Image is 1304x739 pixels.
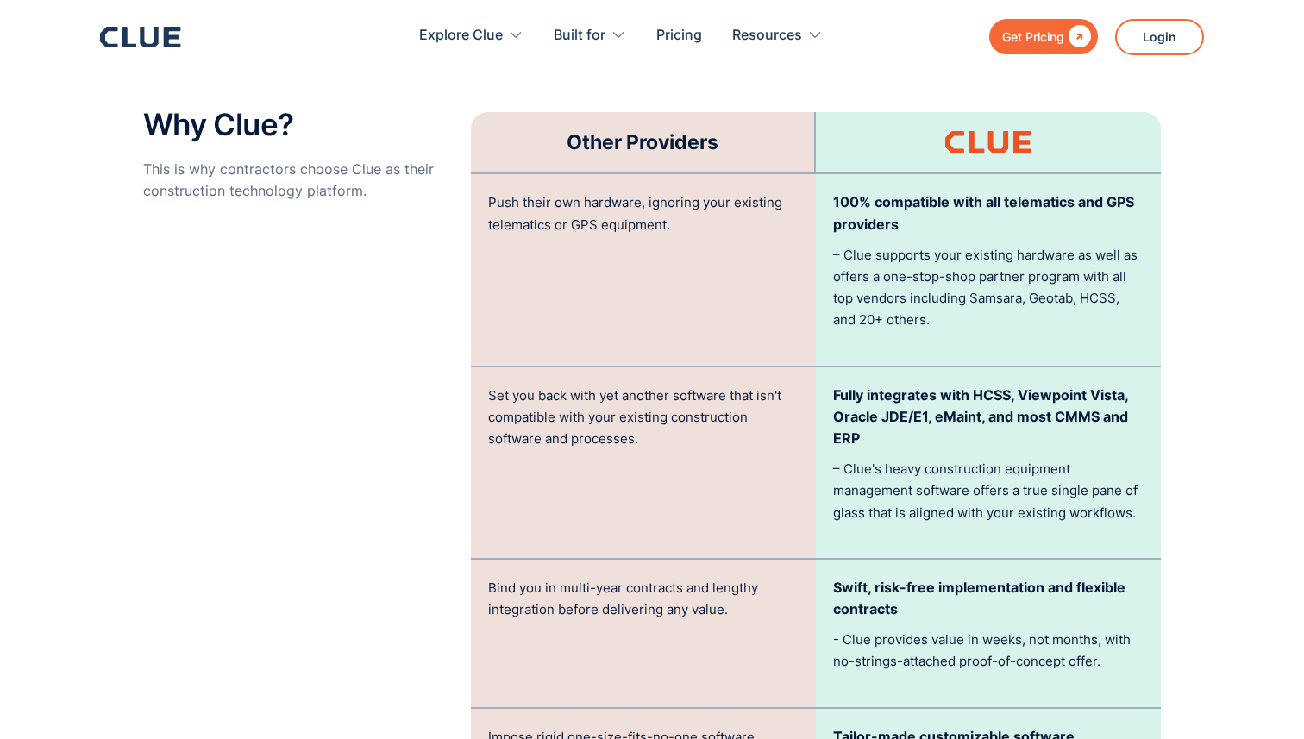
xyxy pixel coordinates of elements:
div: Built for [554,9,605,63]
p: – Clue supports your existing hardware as well as offers a one-stop-shop partner program with all... [833,244,1144,331]
a: Pricing [656,9,702,63]
div: Explore Clue [419,9,523,63]
p: This is why contractors choose Clue as their construction technology platform. [143,159,454,202]
p: - Clue provides value in weeks, not months, with no-strings-attached proof-of-concept offer. [833,629,1144,672]
div: Resources [732,9,802,63]
p: Fully integrates with HCSS, Viewpoint Vista, Oracle JDE/E1, eMaint, and most CMMS and ERP [833,385,1144,450]
p: Push their own hardware, ignoring your existing telematics or GPS equipment. [488,191,799,235]
p: – Clue's heavy construction equipment management software offers a true single pane of glass that... [833,458,1144,523]
div: Explore Clue [419,9,503,63]
div: Widget de chat [994,498,1304,739]
p: Swift, risk-free implementation and flexible contracts [833,577,1144,620]
a: Get Pricing [989,19,1098,54]
div: Built for [554,9,626,63]
iframe: Chat Widget [994,498,1304,739]
div: Resources [732,9,823,63]
p: Set you back with yet another software that isn't compatible with your existing construction soft... [488,385,799,450]
div:  [1064,26,1091,47]
a: Login [1115,19,1204,55]
img: Clue logo orange [945,131,1031,153]
h2: Why Clue? [143,108,454,141]
p: Bind you in multi-year contracts and lengthy integration before delivering any value. [488,577,799,620]
h3: Other Providers [567,129,718,155]
p: 100% compatible with all telematics and GPS providers [833,191,1144,235]
div: Get Pricing [1002,26,1064,47]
